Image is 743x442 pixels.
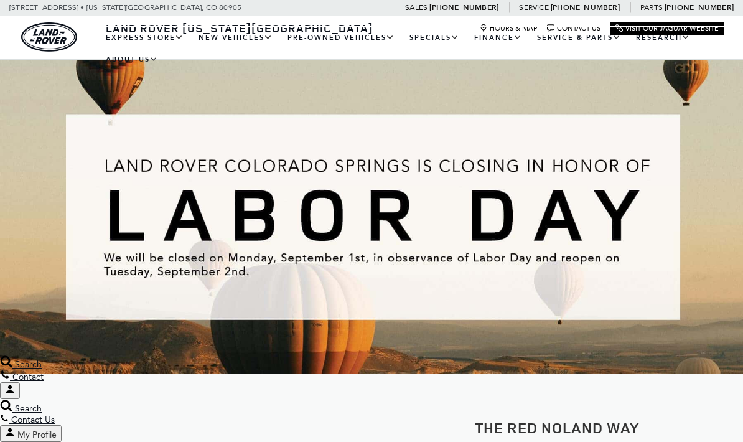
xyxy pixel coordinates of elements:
a: [STREET_ADDRESS] • [US_STATE][GEOGRAPHIC_DATA], CO 80905 [9,3,241,12]
a: Contact Us [547,24,600,32]
a: EXPRESS STORE [98,27,191,49]
span: Land Rover [US_STATE][GEOGRAPHIC_DATA] [106,21,373,35]
a: Pre-Owned Vehicles [280,27,402,49]
a: Land Rover [US_STATE][GEOGRAPHIC_DATA] [98,21,381,35]
a: [PHONE_NUMBER] [665,2,734,12]
a: Visit Our Jaguar Website [615,24,719,32]
span: My Profile [17,430,57,440]
span: Parts [640,3,663,12]
a: [PHONE_NUMBER] [429,2,498,12]
a: [PHONE_NUMBER] [551,2,620,12]
span: Contact [12,372,44,382]
a: New Vehicles [191,27,280,49]
a: Hours & Map [480,24,538,32]
img: Land Rover [21,22,77,52]
span: Search [15,403,42,414]
span: Sales [405,3,428,12]
a: Service & Parts [530,27,629,49]
a: land-rover [21,22,77,52]
span: Service [519,3,548,12]
a: Specials [402,27,467,49]
span: Contact Us [11,415,55,425]
span: Search [15,359,42,370]
a: Research [629,27,698,49]
a: Finance [467,27,530,49]
a: About Us [98,49,166,70]
nav: Main Navigation [98,27,724,70]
